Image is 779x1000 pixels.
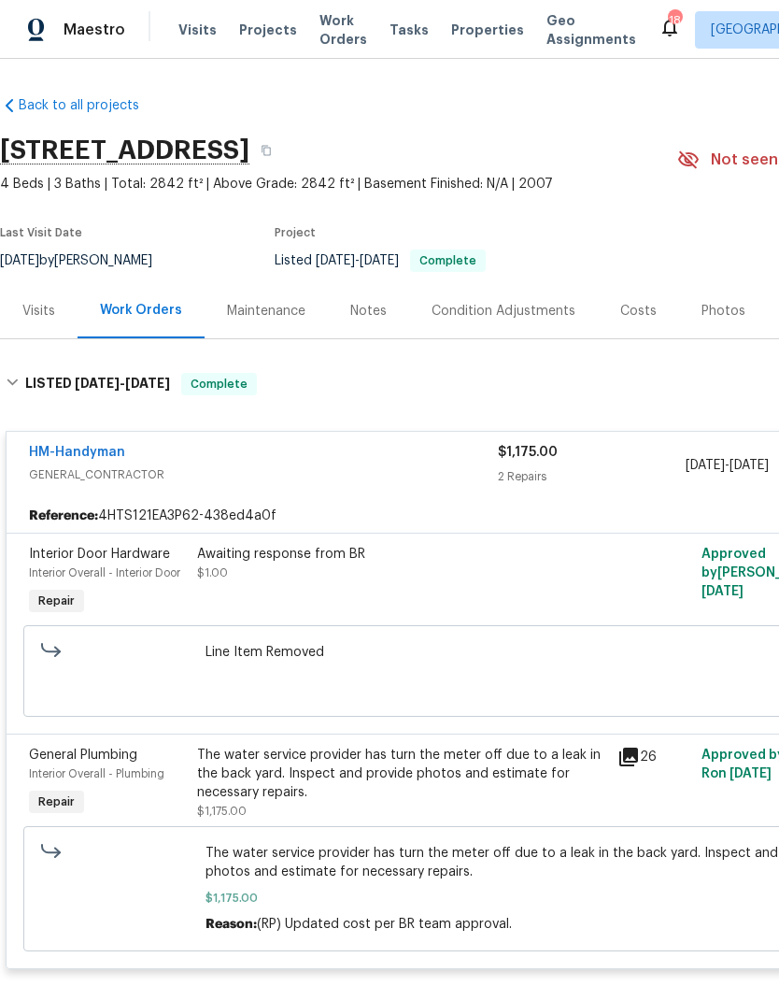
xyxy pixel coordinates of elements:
span: $1,175.00 [498,446,558,459]
span: Listed [275,254,486,267]
span: Tasks [389,23,429,36]
div: Notes [350,302,387,321]
span: [DATE] [125,377,170,390]
span: Geo Assignments [546,11,636,49]
span: [DATE] [75,377,120,390]
span: Complete [183,375,255,393]
span: [DATE] [729,767,772,780]
b: Reference: [29,507,98,525]
div: Maintenance [227,302,305,321]
span: Maestro [64,21,125,39]
span: Interior Overall - Interior Door [29,567,180,579]
span: $1,175.00 [197,806,247,817]
a: HM-Handyman [29,446,125,459]
span: Projects [239,21,297,39]
span: Interior Overall - Plumbing [29,768,164,779]
span: GENERAL_CONTRACTOR [29,465,498,484]
button: Copy Address [249,134,283,167]
span: - [686,456,769,475]
span: General Plumbing [29,749,137,762]
span: (RP) Updated cost per BR team approval. [257,918,512,931]
span: Complete [412,255,484,266]
span: - [75,377,170,390]
div: Visits [22,302,55,321]
div: 18 [668,11,681,30]
div: Photos [701,302,745,321]
span: [DATE] [686,459,725,472]
span: [DATE] [360,254,399,267]
span: [DATE] [316,254,355,267]
div: Costs [620,302,657,321]
div: Condition Adjustments [432,302,575,321]
span: Reason: [205,918,257,931]
span: Work Orders [319,11,367,49]
span: Repair [31,592,82,610]
span: [DATE] [729,459,769,472]
span: Interior Door Hardware [29,548,170,561]
div: 26 [617,746,690,768]
span: Properties [451,21,524,39]
span: $1.00 [197,567,228,579]
span: [DATE] [701,585,744,598]
div: The water service provider has turn the meter off due to a leak in the back yard. Inspect and pro... [197,746,606,802]
div: 2 Repairs [498,467,686,486]
span: - [316,254,399,267]
h6: LISTED [25,373,170,395]
span: Project [275,227,316,238]
div: Awaiting response from BR [197,545,606,564]
div: Work Orders [100,301,182,320]
span: Repair [31,793,82,811]
span: Visits [178,21,217,39]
